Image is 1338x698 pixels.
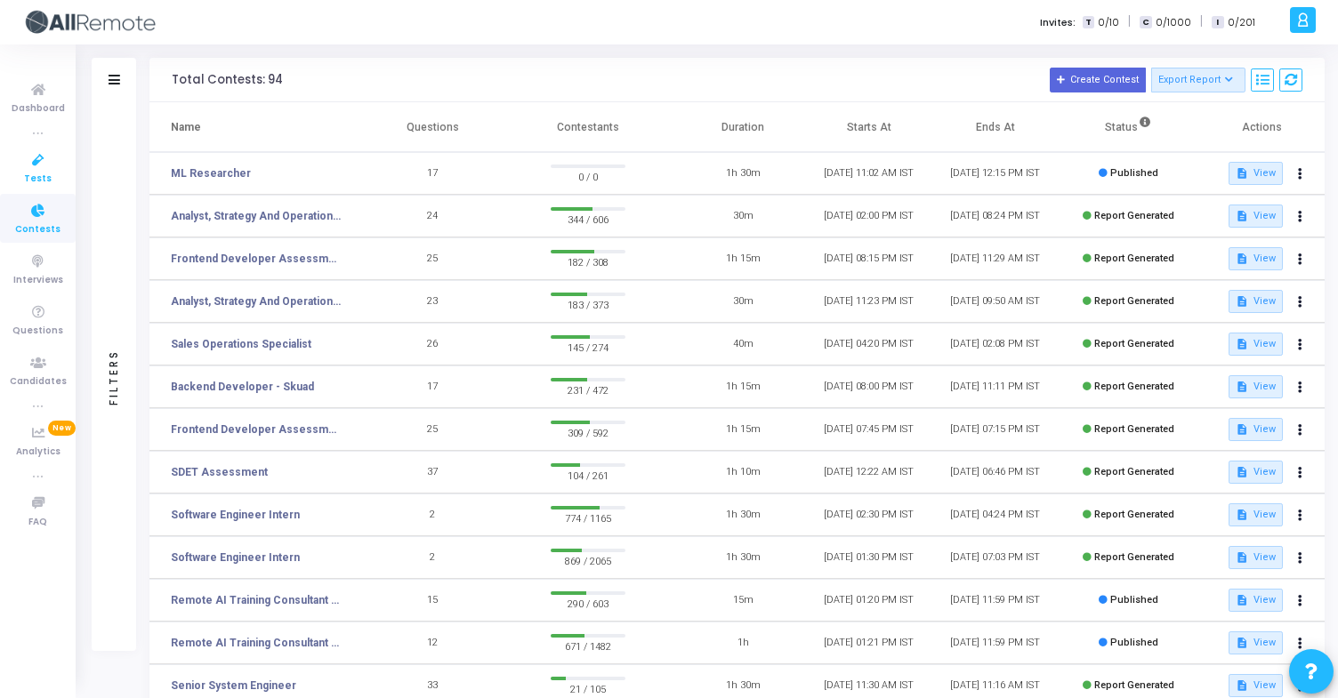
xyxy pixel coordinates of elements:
[681,622,807,664] td: 1h
[932,152,1059,195] td: [DATE] 12:15 PM IST
[1229,162,1283,185] button: View
[1229,333,1283,356] button: View
[171,336,311,352] a: Sales Operations Specialist
[1229,375,1283,398] button: View
[171,165,251,181] a: ML Researcher
[28,515,47,530] span: FAQ
[1094,210,1174,221] span: Report Generated
[1212,16,1223,29] span: I
[1229,546,1283,569] button: View
[681,493,807,536] td: 1h 30m
[806,102,932,152] th: Starts At
[369,493,496,536] td: 2
[369,451,496,493] td: 37
[1200,12,1203,31] span: |
[932,323,1059,365] td: [DATE] 02:08 PM IST
[806,622,932,664] td: [DATE] 01:21 PM IST
[681,237,807,280] td: 1h 15m
[1094,551,1174,563] span: Report Generated
[1094,679,1174,691] span: Report Generated
[806,280,932,323] td: [DATE] 11:23 PM IST
[1198,102,1325,152] th: Actions
[806,408,932,451] td: [DATE] 07:45 PM IST
[1236,167,1248,180] mat-icon: description
[171,635,343,651] a: Remote AI Training Consultant (Coding)
[932,536,1059,579] td: [DATE] 07:03 PM IST
[932,408,1059,451] td: [DATE] 07:15 PM IST
[1229,205,1283,228] button: View
[48,421,76,436] span: New
[932,365,1059,408] td: [DATE] 11:11 PM IST
[171,293,343,309] a: Analyst, Strategy And Operational Excellence
[1094,295,1174,307] span: Report Generated
[12,101,65,116] span: Dashboard
[681,579,807,622] td: 15m
[16,445,60,460] span: Analytics
[1128,12,1131,31] span: |
[551,296,625,314] span: 183 / 373
[681,451,807,493] td: 1h 10m
[369,280,496,323] td: 23
[1050,68,1146,92] button: Create Contest
[369,536,496,579] td: 2
[1094,338,1174,349] span: Report Generated
[551,381,625,399] span: 231 / 472
[171,678,296,694] a: Senior System Engineer
[1236,509,1248,521] mat-icon: description
[806,493,932,536] td: [DATE] 02:30 PM IST
[551,509,625,527] span: 774 / 1165
[171,379,314,395] a: Backend Developer - Skuad
[1236,295,1248,308] mat-icon: description
[681,195,807,237] td: 30m
[681,152,807,195] td: 1h 30m
[1083,16,1094,29] span: T
[932,579,1059,622] td: [DATE] 11:59 PM IST
[932,237,1059,280] td: [DATE] 11:29 AM IST
[932,622,1059,664] td: [DATE] 11:59 PM IST
[369,408,496,451] td: 25
[1236,253,1248,265] mat-icon: description
[551,211,625,229] span: 344 / 606
[369,152,496,195] td: 17
[681,536,807,579] td: 1h 30m
[1110,637,1158,648] span: Published
[22,4,156,40] img: logo
[681,280,807,323] td: 30m
[1229,290,1283,313] button: View
[806,323,932,365] td: [DATE] 04:20 PM IST
[1110,594,1158,606] span: Published
[806,451,932,493] td: [DATE] 12:22 AM IST
[171,251,343,267] a: Frontend Developer Assessment
[1229,631,1283,654] button: View
[149,102,369,152] th: Name
[551,168,625,186] span: 0 / 0
[1229,589,1283,612] button: View
[12,324,63,339] span: Questions
[1236,338,1248,350] mat-icon: description
[681,408,807,451] td: 1h 15m
[369,622,496,664] td: 12
[806,579,932,622] td: [DATE] 01:20 PM IST
[806,536,932,579] td: [DATE] 01:30 PM IST
[369,102,496,152] th: Questions
[1236,466,1248,478] mat-icon: description
[24,172,52,187] span: Tests
[13,273,63,288] span: Interviews
[1236,423,1248,436] mat-icon: description
[1229,503,1283,526] button: View
[1236,637,1248,649] mat-icon: description
[172,73,283,87] div: Total Contests: 94
[806,237,932,280] td: [DATE] 08:15 PM IST
[1236,210,1248,222] mat-icon: description
[1094,509,1174,520] span: Report Generated
[369,365,496,408] td: 17
[171,550,300,566] a: Software Engineer Intern
[551,638,625,655] span: 671 / 1482
[106,279,122,475] div: Filters
[1156,15,1191,30] span: 0/1000
[551,552,625,570] span: 869 / 2065
[1229,674,1283,697] button: View
[806,152,932,195] td: [DATE] 11:02 AM IST
[1094,381,1174,392] span: Report Generated
[10,374,67,389] span: Candidates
